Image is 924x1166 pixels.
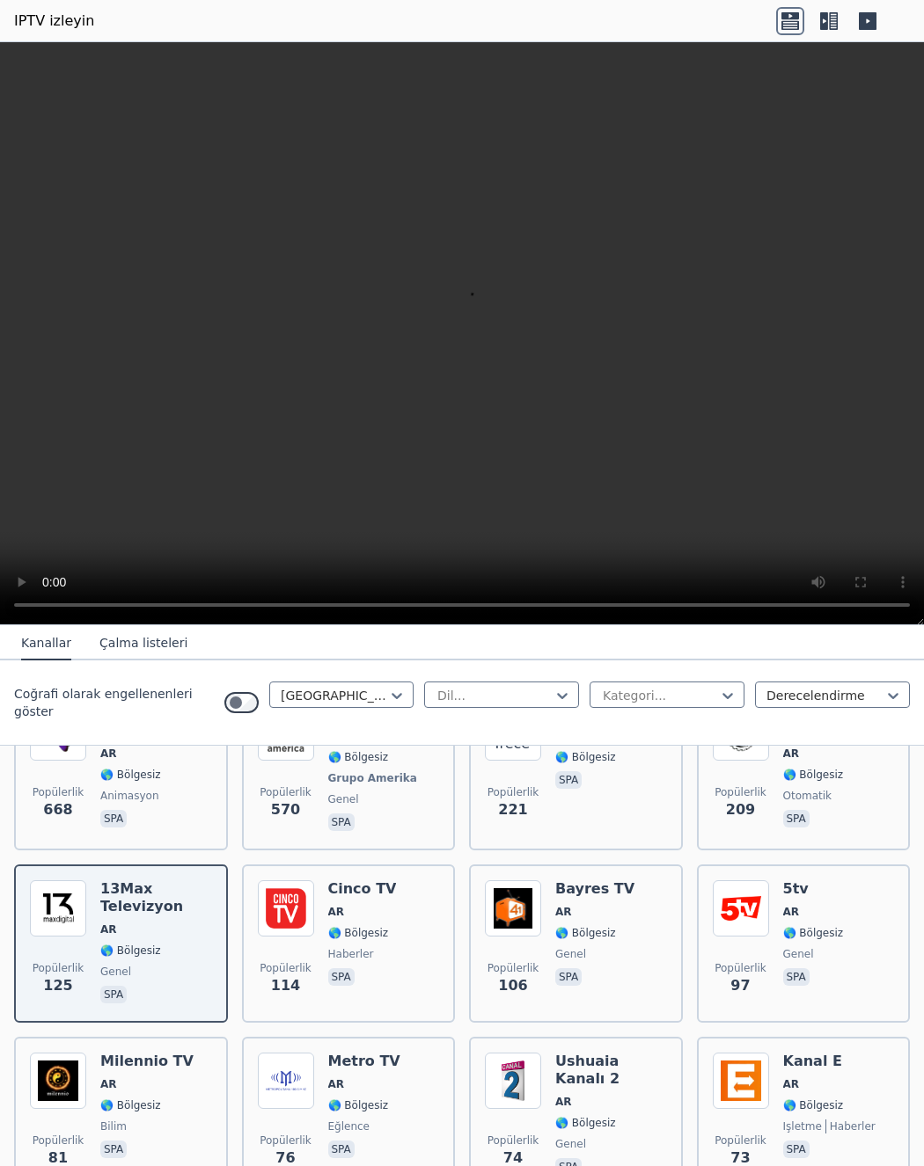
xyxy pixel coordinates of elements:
font: AR [783,1078,800,1090]
font: 🌎 Bölgesiz [328,1099,389,1111]
font: animasyon [100,790,159,802]
font: IPTV izleyin [14,12,94,29]
font: 668 [43,801,72,818]
img: Canal 2 de Ushuaia [485,1053,541,1109]
button: Kanallar [21,627,71,660]
button: Çalma listeleri [99,627,187,660]
font: haberler [830,1120,876,1133]
font: spa [787,971,806,983]
font: genel [555,1138,586,1150]
font: AR [328,906,345,918]
font: spa [787,1143,806,1155]
font: Popülerlik [260,962,312,974]
font: Çalma listeleri [99,636,187,650]
img: 5tv [713,880,769,936]
font: AR [783,906,800,918]
font: 570 [271,801,300,818]
font: Popülerlik [715,962,766,974]
font: AR [555,1096,572,1108]
font: AR [328,1078,345,1090]
img: Metro TV [258,1053,314,1109]
font: Popülerlik [33,786,84,798]
img: Milennio TV [30,1053,86,1109]
font: 73 [730,1149,750,1166]
font: spa [104,813,123,825]
font: 221 [498,801,527,818]
font: spa [332,971,351,983]
font: Grupo Amerika [328,772,417,784]
font: Ushuaia Kanalı 2 [555,1053,620,1087]
a: IPTV izleyin [14,11,94,32]
font: AR [100,923,117,936]
font: 125 [43,977,72,994]
font: 🌎 Bölgesiz [783,927,844,939]
font: AR [783,747,800,760]
font: 114 [271,977,300,994]
font: Popülerlik [715,1134,766,1147]
font: 97 [730,977,750,994]
font: spa [332,816,351,828]
font: Popülerlik [488,1134,539,1147]
font: Popülerlik [260,1134,312,1147]
font: 🌎 Bölgesiz [783,769,844,781]
font: Cinco TV [328,880,397,897]
font: Milennio TV [100,1053,194,1069]
font: genel [783,948,814,960]
font: 🌎 Bölgesiz [555,1117,616,1129]
font: 209 [726,801,755,818]
img: Bayres TV [485,880,541,936]
font: genel [100,966,131,978]
font: AR [100,1078,117,1090]
font: genel [328,793,359,805]
font: 🌎 Bölgesiz [328,927,389,939]
font: bilim [100,1120,127,1133]
font: otomatik [783,790,832,802]
font: Popülerlik [488,786,539,798]
font: 5tv [783,880,809,897]
font: Kanal E [783,1053,842,1069]
font: spa [104,988,123,1001]
font: spa [559,774,578,786]
font: 🌎 Bölgesiz [555,927,616,939]
font: Popülerlik [488,962,539,974]
img: Cinco TV [258,880,314,936]
font: Bayres TV [555,880,634,897]
img: 13Max Television [30,880,86,936]
img: Canal E [713,1053,769,1109]
font: spa [104,1143,123,1155]
font: 74 [503,1149,523,1166]
font: işletme [783,1120,822,1133]
font: Metro TV [328,1053,400,1069]
font: Popülerlik [33,962,84,974]
font: genel [555,948,586,960]
font: 🌎 Bölgesiz [100,944,161,957]
font: 🌎 Bölgesiz [328,751,389,763]
font: eğlence [328,1120,370,1133]
font: Popülerlik [260,786,312,798]
font: Coğrafi olarak engellenenleri göster [14,687,193,718]
font: 81 [48,1149,68,1166]
font: 🌎 Bölgesiz [100,1099,161,1111]
font: 🌎 Bölgesiz [783,1099,844,1111]
font: 76 [275,1149,295,1166]
font: 🌎 Bölgesiz [555,751,616,763]
font: haberler [328,948,374,960]
font: Popülerlik [33,1134,84,1147]
font: Kanallar [21,636,71,650]
font: 106 [498,977,527,994]
font: 🌎 Bölgesiz [100,769,161,781]
font: AR [100,747,117,760]
font: spa [332,1143,351,1155]
font: spa [559,971,578,983]
font: spa [787,813,806,825]
font: 13Max Televizyon [100,880,183,915]
font: AR [555,906,572,918]
font: Popülerlik [715,786,766,798]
